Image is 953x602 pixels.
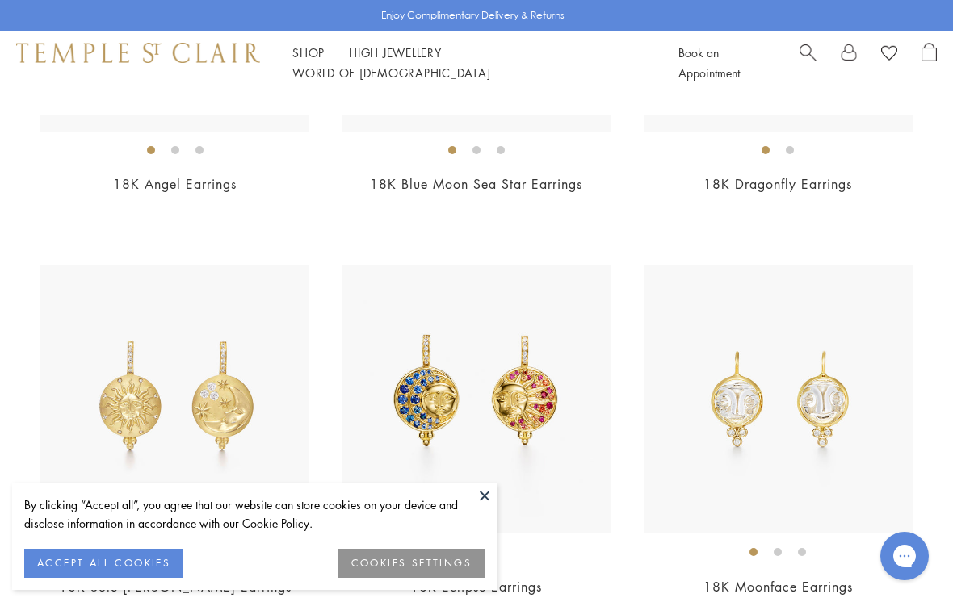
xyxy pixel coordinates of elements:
[113,175,237,193] a: 18K Angel Earrings
[16,43,260,62] img: Temple St. Clair
[292,43,642,83] nav: Main navigation
[24,549,183,578] button: ACCEPT ALL COOKIES
[370,175,582,193] a: 18K Blue Moon Sea Star Earrings
[338,549,485,578] button: COOKIES SETTINGS
[703,175,852,193] a: 18K Dragonfly Earrings
[292,65,490,81] a: World of [DEMOGRAPHIC_DATA]World of [DEMOGRAPHIC_DATA]
[40,265,309,533] img: 18K Sole Luna Earrings
[59,578,292,596] a: 18K Sole [PERSON_NAME] Earrings
[24,495,485,533] div: By clicking “Accept all”, you agree that our website can store cookies on your device and disclos...
[381,7,565,23] p: Enjoy Complimentary Delivery & Returns
[644,265,913,533] img: 18K Moonface Earrings
[349,44,442,61] a: High JewelleryHigh Jewellery
[881,43,897,67] a: View Wishlist
[410,578,542,596] a: 18K Eclipse Earrings
[678,44,740,81] a: Book an Appointment
[800,43,817,83] a: Search
[342,265,611,533] img: 18K Eclipse Earrings
[922,43,937,83] a: Open Shopping Bag
[872,526,937,586] iframe: Gorgias live chat messenger
[703,578,853,596] a: 18K Moonface Earrings
[292,44,325,61] a: ShopShop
